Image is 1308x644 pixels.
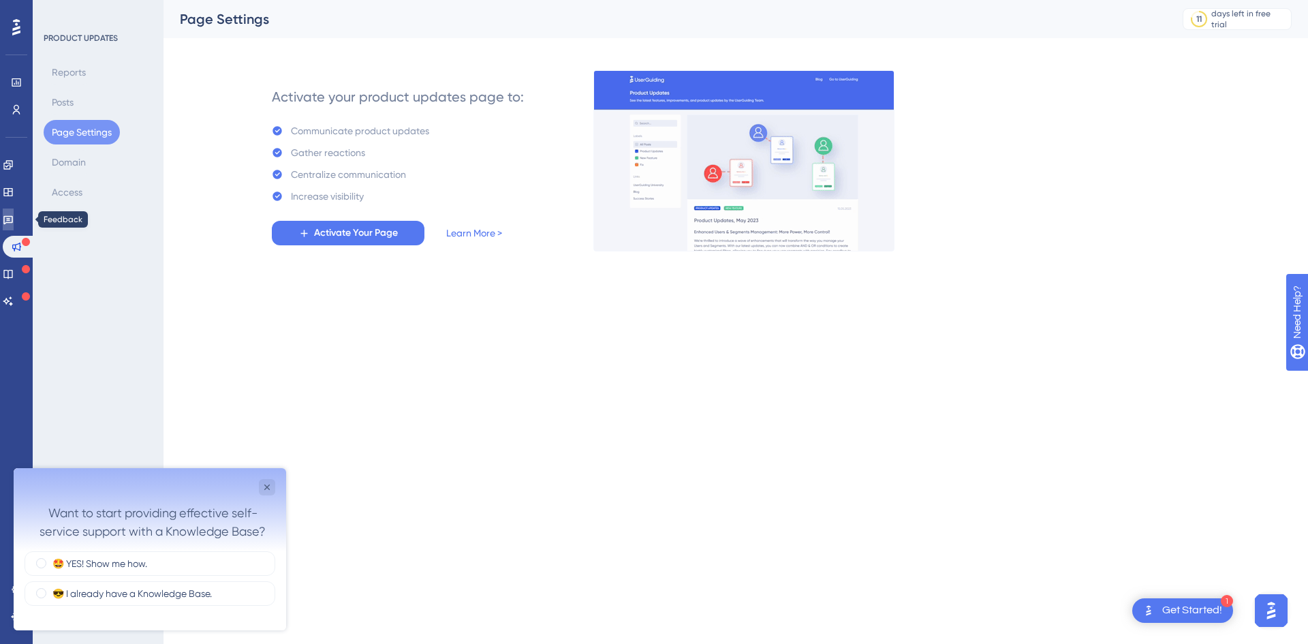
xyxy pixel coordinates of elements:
[291,188,364,204] div: Increase visibility
[14,468,286,630] iframe: UserGuiding Survey
[291,123,429,139] div: Communicate product updates
[180,10,1149,29] div: Page Settings
[272,87,524,106] div: Activate your product updates page to:
[1211,8,1287,30] div: days left in free trial
[291,144,365,161] div: Gather reactions
[44,90,82,114] button: Posts
[1132,598,1233,623] div: Open Get Started! checklist, remaining modules: 1
[593,70,894,251] img: 253145e29d1258e126a18a92d52e03bb.gif
[44,33,118,44] div: PRODUCT UPDATES
[1221,595,1233,607] div: 1
[314,225,398,241] span: Activate Your Page
[44,120,120,144] button: Page Settings
[1162,603,1222,618] div: Get Started!
[446,225,502,241] a: Learn More >
[44,180,91,204] button: Access
[291,166,406,183] div: Centralize communication
[32,3,85,20] span: Need Help?
[44,150,94,174] button: Domain
[1251,590,1292,631] iframe: UserGuiding AI Assistant Launcher
[1196,14,1202,25] div: 11
[272,221,424,245] button: Activate Your Page
[1140,602,1157,619] img: launcher-image-alternative-text
[44,60,94,85] button: Reports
